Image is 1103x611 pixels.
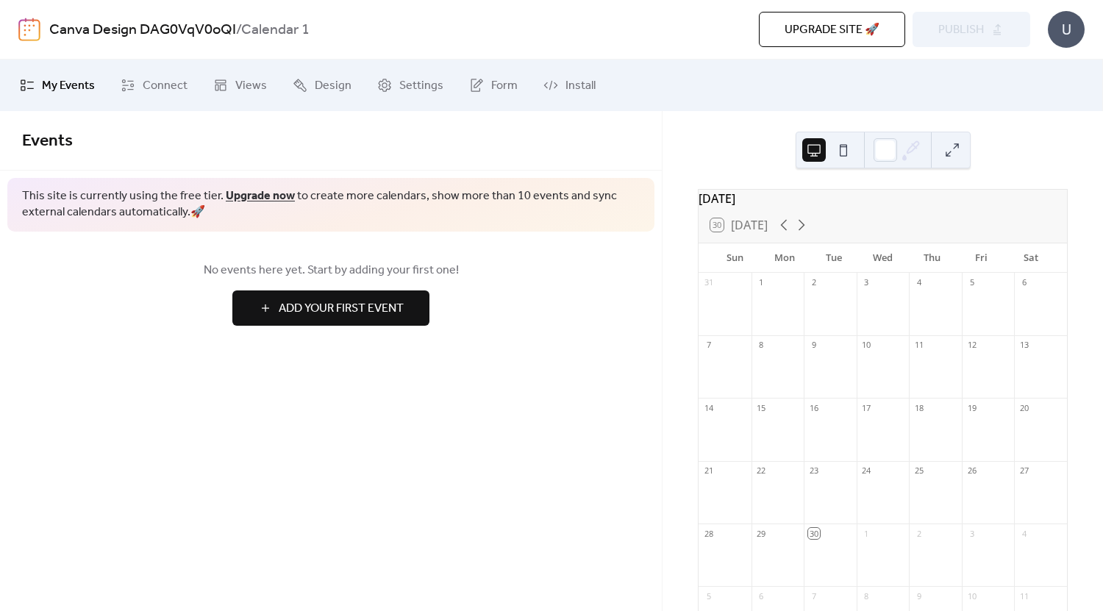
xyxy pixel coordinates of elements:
div: 16 [808,402,819,413]
div: 9 [808,340,819,351]
a: Upgrade now [226,185,295,207]
span: Events [22,125,73,157]
div: 21 [703,465,714,476]
div: 25 [913,465,924,476]
div: 14 [703,402,714,413]
b: Calendar 1 [241,16,310,44]
div: 17 [861,402,872,413]
button: Upgrade site 🚀 [759,12,905,47]
div: 15 [756,402,767,413]
a: Canva Design DAG0VqV0oQI [49,16,236,44]
div: 31 [703,277,714,288]
div: 7 [808,590,819,601]
span: No events here yet. Start by adding your first one! [22,262,640,279]
span: Upgrade site 🚀 [785,21,879,39]
a: Install [532,65,607,105]
div: Wed [858,243,907,273]
div: 2 [808,277,819,288]
div: 13 [1018,340,1029,351]
span: Connect [143,77,188,95]
div: 29 [756,528,767,539]
div: 28 [703,528,714,539]
div: 27 [1018,465,1029,476]
a: Views [202,65,278,105]
div: 30 [808,528,819,539]
span: Settings [399,77,443,95]
div: Thu [907,243,957,273]
div: 11 [1018,590,1029,601]
button: Add Your First Event [232,290,429,326]
div: Sat [1006,243,1055,273]
div: 11 [913,340,924,351]
div: 26 [966,465,977,476]
div: Tue [809,243,858,273]
div: [DATE] [699,190,1067,207]
div: 1 [861,528,872,539]
span: Views [235,77,267,95]
div: 10 [966,590,977,601]
div: 9 [913,590,924,601]
div: 23 [808,465,819,476]
div: 12 [966,340,977,351]
span: Form [491,77,518,95]
img: logo [18,18,40,41]
div: Mon [760,243,809,273]
div: 6 [756,590,767,601]
div: U [1048,11,1085,48]
div: 5 [966,277,977,288]
a: Settings [366,65,454,105]
div: 3 [861,277,872,288]
div: 8 [861,590,872,601]
span: Add Your First Event [279,300,404,318]
div: 6 [1018,277,1029,288]
div: 24 [861,465,872,476]
div: 8 [756,340,767,351]
a: Form [458,65,529,105]
div: 5 [703,590,714,601]
span: This site is currently using the free tier. to create more calendars, show more than 10 events an... [22,188,640,221]
a: Add Your First Event [22,290,640,326]
div: 22 [756,465,767,476]
div: Sun [710,243,760,273]
div: 2 [913,528,924,539]
span: My Events [42,77,95,95]
span: Design [315,77,351,95]
span: Install [565,77,596,95]
div: 4 [1018,528,1029,539]
div: 10 [861,340,872,351]
b: / [236,16,241,44]
div: 7 [703,340,714,351]
a: Connect [110,65,199,105]
div: 1 [756,277,767,288]
div: Fri [957,243,1006,273]
div: 4 [913,277,924,288]
div: 18 [913,402,924,413]
div: 19 [966,402,977,413]
div: 3 [966,528,977,539]
div: 20 [1018,402,1029,413]
a: Design [282,65,363,105]
a: My Events [9,65,106,105]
